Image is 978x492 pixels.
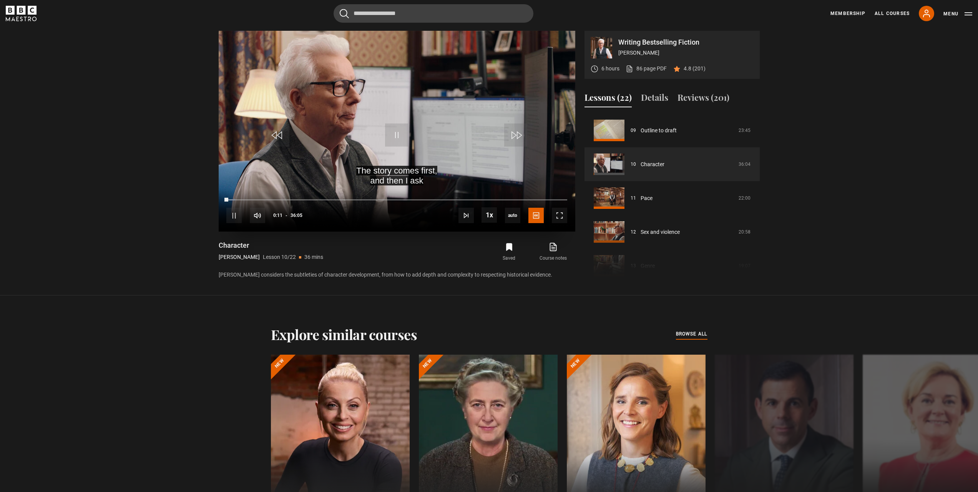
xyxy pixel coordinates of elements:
[676,330,707,339] a: browse all
[291,208,302,222] span: 36:05
[626,65,667,73] a: 86 page PDF
[250,208,265,223] button: Mute
[528,208,544,223] button: Captions
[458,208,474,223] button: Next Lesson
[334,4,533,23] input: Search
[219,241,323,250] h1: Character
[641,194,653,202] a: Pace
[219,253,260,261] p: [PERSON_NAME]
[226,199,567,201] div: Progress Bar
[943,10,972,18] button: Toggle navigation
[618,49,754,57] p: [PERSON_NAME]
[219,271,575,279] p: [PERSON_NAME] considers the subtleties of character development, from how to add depth and comple...
[641,228,680,236] a: Sex and violence
[618,39,754,46] p: Writing Bestselling Fiction
[531,241,575,263] a: Course notes
[219,31,575,232] video-js: Video Player
[263,253,296,261] p: Lesson 10/22
[641,127,677,135] a: Outline to draft
[641,160,664,168] a: Character
[6,6,37,21] svg: BBC Maestro
[505,208,520,223] div: Current quality: 720p
[340,9,349,18] button: Submit the search query
[677,91,729,107] button: Reviews (201)
[830,10,865,17] a: Membership
[487,241,531,263] button: Saved
[641,91,668,107] button: Details
[601,65,619,73] p: 6 hours
[286,213,287,218] span: -
[584,91,632,107] button: Lessons (22)
[273,208,282,222] span: 0:11
[684,65,706,73] p: 4.8 (201)
[482,207,497,223] button: Playback Rate
[676,330,707,338] span: browse all
[271,326,417,342] h2: Explore similar courses
[304,253,323,261] p: 36 mins
[875,10,910,17] a: All Courses
[505,208,520,223] span: auto
[226,208,242,223] button: Pause
[552,208,567,223] button: Fullscreen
